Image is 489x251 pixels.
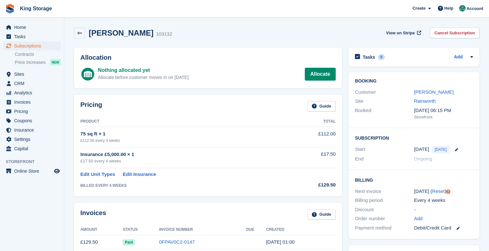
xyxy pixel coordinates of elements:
[14,23,53,32] span: Home
[355,89,414,96] div: Customer
[80,101,102,112] h2: Pricing
[50,59,61,65] div: NEW
[307,209,336,220] a: Guide
[3,70,61,79] a: menu
[444,5,453,12] span: Help
[307,101,336,112] a: Guide
[80,209,106,220] h2: Invoices
[15,59,46,65] span: Price increases
[288,181,336,189] div: £129.50
[80,225,123,235] th: Amount
[5,4,15,13] img: stora-icon-8386f47178a22dfd0bd8f6a31ec36ba5ce8667c1dd55bd0f319d3a0aa187defe.svg
[266,225,336,235] th: Created
[355,197,414,204] div: Billing period
[123,171,156,178] a: Edit Insurance
[445,189,451,195] div: Tooltip anchor
[89,29,153,37] h2: [PERSON_NAME]
[14,116,53,125] span: Coupons
[98,74,189,81] div: Allocate before customer moves in on [DATE]
[355,215,414,222] div: Order number
[3,135,61,144] a: menu
[355,206,414,213] div: Discount
[3,41,61,50] a: menu
[355,134,473,141] h2: Subscription
[15,51,61,57] a: Contracts
[14,107,53,116] span: Pricing
[266,239,294,245] time: 2025-08-23 00:00:38 UTC
[414,197,473,204] div: Every 4 weeks
[246,225,266,235] th: Due
[14,98,53,107] span: Invoices
[355,224,414,232] div: Payment method
[466,5,483,12] span: Account
[123,239,135,246] span: Paid
[123,225,159,235] th: Status
[288,117,336,127] th: Total
[3,79,61,88] a: menu
[355,155,414,163] div: End
[14,41,53,50] span: Subscriptions
[355,98,414,105] div: Site
[14,144,53,153] span: Capital
[14,125,53,134] span: Insurance
[80,171,115,178] a: Edit Unit Types
[80,158,288,164] div: £17.50 every 4 weeks
[432,146,450,153] span: [DATE]
[156,30,172,38] div: 103132
[355,107,414,120] div: Booked
[414,107,473,114] div: [DATE] 06:15 PM
[14,88,53,97] span: Analytics
[414,156,432,161] span: Ongoing
[454,54,463,61] a: Add
[6,159,64,165] span: Storefront
[414,114,473,120] div: Storefront
[3,125,61,134] a: menu
[80,54,336,61] h2: Allocation
[412,5,425,12] span: Create
[14,32,53,41] span: Tasks
[414,224,473,232] div: Debit/Credit Card
[80,138,288,143] div: £112.00 every 4 weeks
[159,225,246,235] th: Invoice Number
[363,54,375,60] h2: Tasks
[414,89,454,95] a: [PERSON_NAME]
[459,5,466,12] img: John King
[80,117,288,127] th: Product
[305,68,336,81] a: Allocate
[14,70,53,79] span: Sites
[17,3,55,14] a: King Storage
[3,88,61,97] a: menu
[98,66,189,74] div: Nothing allocated yet
[14,135,53,144] span: Settings
[414,188,473,195] div: [DATE] ( )
[414,146,429,153] time: 2025-08-23 00:00:00 UTC
[80,130,288,138] div: 75 sq ft × 1
[3,98,61,107] a: menu
[3,23,61,32] a: menu
[14,79,53,88] span: CRM
[414,215,423,222] a: Add
[288,127,336,147] td: £112.00
[80,183,288,188] div: BILLED EVERY 4 WEEKS
[355,79,473,84] h2: Booking
[80,151,288,158] div: Insurance £5,000.00 × 1
[3,32,61,41] a: menu
[386,30,415,36] span: View on Stripe
[159,239,195,245] a: 0FPAV0C2-0147
[414,206,473,213] div: -
[355,188,414,195] div: Next invoice
[3,144,61,153] a: menu
[288,147,336,168] td: £17.50
[3,167,61,176] a: menu
[14,167,53,176] span: Online Store
[3,116,61,125] a: menu
[414,98,436,104] a: Rainworth
[80,235,123,249] td: £129.50
[15,59,61,66] a: Price increases NEW
[432,188,445,194] a: Reset
[355,177,473,183] h2: Billing
[3,107,61,116] a: menu
[378,54,385,60] div: 0
[430,28,479,38] a: Cancel Subscription
[53,167,61,175] a: Preview store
